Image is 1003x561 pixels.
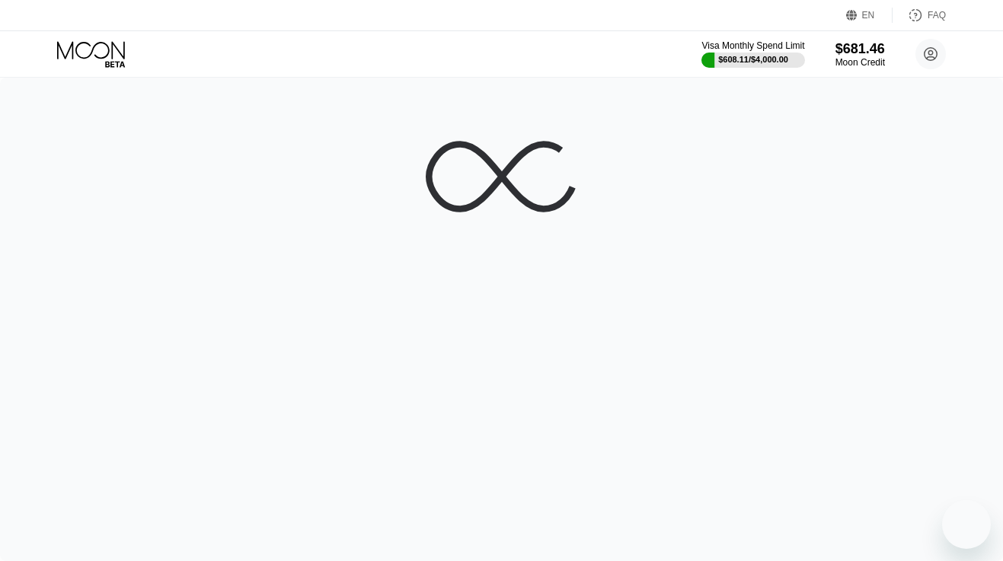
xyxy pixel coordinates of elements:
div: Moon Credit [835,57,885,68]
div: $681.46Moon Credit [835,41,885,68]
div: $681.46 [835,41,885,57]
div: EN [846,8,893,23]
iframe: Кнопка запуска окна обмена сообщениями [942,500,991,549]
div: EN [862,10,875,21]
div: FAQ [928,10,946,21]
div: $608.11 / $4,000.00 [718,55,788,64]
div: FAQ [893,8,946,23]
div: Visa Monthly Spend Limit [701,40,804,51]
div: Visa Monthly Spend Limit$608.11/$4,000.00 [701,40,804,68]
